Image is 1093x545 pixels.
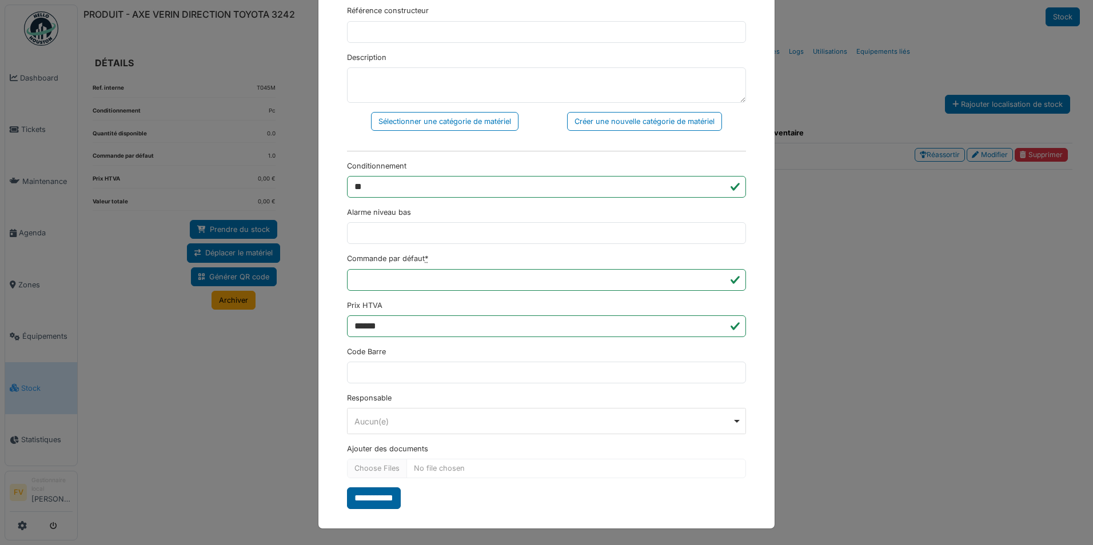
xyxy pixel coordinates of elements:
div: Sélectionner une catégorie de matériel [371,112,518,131]
div: Aucun(e) [354,415,732,427]
label: Alarme niveau bas [347,207,411,218]
label: Responsable [347,392,392,403]
label: Conditionnement [347,161,406,171]
label: Prix HTVA [347,300,382,311]
div: Créer une nouvelle catégorie de matériel [567,112,722,131]
label: Code Barre [347,346,386,357]
label: Ajouter des documents [347,443,428,454]
label: Commande par défaut [347,253,428,264]
label: Référence constructeur [347,5,429,16]
label: Description [347,52,386,63]
abbr: Requis [425,254,428,263]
